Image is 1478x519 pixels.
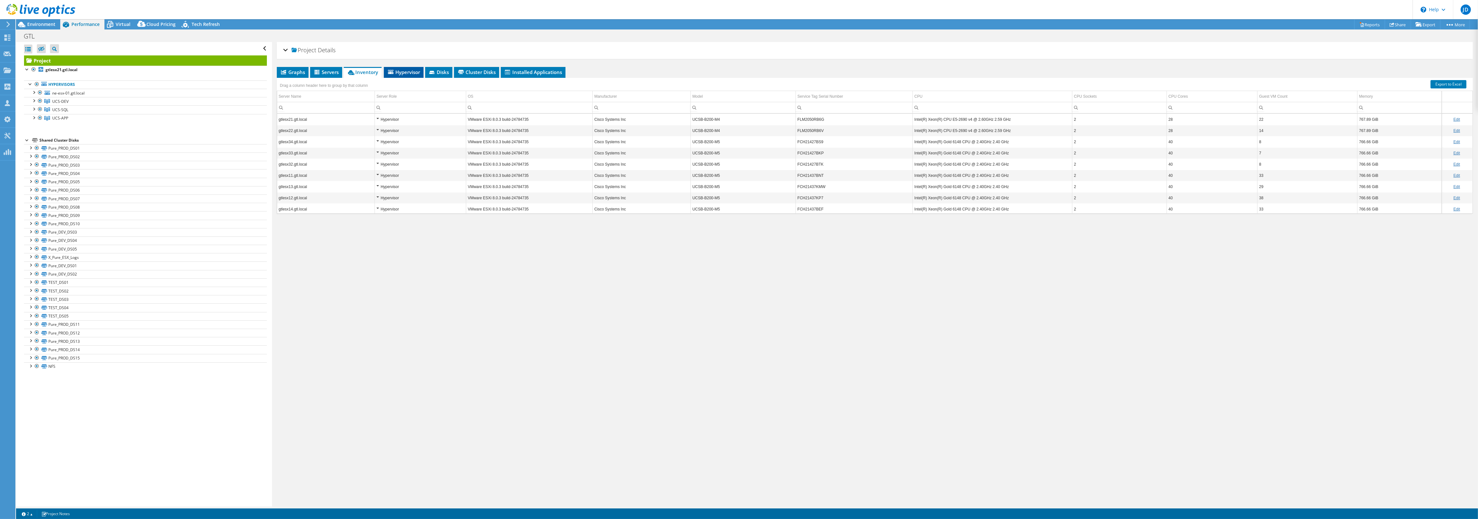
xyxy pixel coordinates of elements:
[279,93,301,100] div: Server Name
[457,69,496,75] span: Cluster Disks
[1167,102,1258,113] td: Column CPU Cores, Filter cell
[280,69,305,75] span: Graphs
[1453,196,1460,200] a: Edit
[27,21,55,27] span: Environment
[277,181,375,192] td: Column Server Name, Value gtlesx13.gtl.local
[24,303,267,312] a: TEST_DS04
[913,203,1072,215] td: Column CPU, Value Intel(R) Xeon(R) Gold 6148 CPU @ 2.40GHz 2.40 GHz
[593,136,691,147] td: Column Manufacturer, Value Cisco Systems Inc
[1258,181,1358,192] td: Column Guest VM Count, Value 29
[691,170,796,181] td: Column Model, Value UCSB-B200-M5
[375,170,466,181] td: Column Server Role, Value Hypervisor
[593,159,691,170] td: Column Manufacturer, Value Cisco Systems Inc
[37,510,74,518] a: Project Notes
[1421,7,1426,12] svg: \n
[691,136,796,147] td: Column Model, Value UCSB-B200-M5
[375,136,466,147] td: Column Server Role, Value Hypervisor
[466,125,593,136] td: Column OS, Value VMware ESXi 8.0.3 build-24784735
[797,93,843,100] div: Service Tag Serial Number
[594,93,617,100] div: Manufacturer
[1258,125,1358,136] td: Column Guest VM Count, Value 14
[1167,114,1258,125] td: Column CPU Cores, Value 28
[1453,162,1460,167] a: Edit
[277,91,375,102] td: Server Name Column
[691,203,796,215] td: Column Model, Value UCSB-B200-M5
[24,329,267,337] a: Pure_PROD_DS12
[1167,136,1258,147] td: Column CPU Cores, Value 40
[1440,20,1470,29] a: More
[24,354,267,362] a: Pure_PROD_DS15
[24,152,267,161] a: Pure_PROD_DS02
[21,33,45,40] h1: GTL
[277,159,375,170] td: Column Server Name, Value gtlesx32.gtl.local
[1258,203,1358,215] td: Column Guest VM Count, Value 33
[796,147,913,159] td: Column Service Tag Serial Number, Value FCH21427BKP
[466,203,593,215] td: Column OS, Value VMware ESXi 8.0.3 build-24784735
[24,245,267,253] a: Pure_DEV_DS05
[796,192,913,203] td: Column Service Tag Serial Number, Value FCH21437KP7
[1258,147,1358,159] td: Column Guest VM Count, Value 7
[24,178,267,186] a: Pure_PROD_DS05
[1358,159,1443,170] td: Column Memory, Value 766.66 GiB
[1358,91,1443,102] td: Memory Column
[914,93,922,100] div: CPU
[1358,170,1443,181] td: Column Memory, Value 766.66 GiB
[24,278,267,287] a: TEST_DS01
[1258,114,1358,125] td: Column Guest VM Count, Value 22
[375,114,466,125] td: Column Server Role, Value Hypervisor
[796,102,913,113] td: Column Service Tag Serial Number, Filter cell
[691,91,796,102] td: Model Column
[692,93,703,100] div: Model
[1072,91,1167,102] td: CPU Sockets Column
[313,69,339,75] span: Servers
[1072,102,1167,113] td: Column CPU Sockets, Filter cell
[1453,128,1460,133] a: Edit
[376,205,464,213] div: Hypervisor
[593,114,691,125] td: Column Manufacturer, Value Cisco Systems Inc
[796,203,913,215] td: Column Service Tag Serial Number, Value FCH21437BEF
[318,46,336,54] span: Details
[1072,147,1167,159] td: Column CPU Sockets, Value 2
[466,159,593,170] td: Column OS, Value VMware ESXi 8.0.3 build-24784735
[1072,181,1167,192] td: Column CPU Sockets, Value 2
[1358,203,1443,215] td: Column Memory, Value 766.66 GiB
[375,203,466,215] td: Column Server Role, Value Hypervisor
[24,169,267,177] a: Pure_PROD_DS04
[691,159,796,170] td: Column Model, Value UCSB-B200-M5
[466,114,593,125] td: Column OS, Value VMware ESXi 8.0.3 build-24784735
[913,102,1072,113] td: Column CPU, Filter cell
[691,192,796,203] td: Column Model, Value UCSB-B200-M5
[24,345,267,354] a: Pure_PROD_DS14
[24,220,267,228] a: Pure_PROD_DS10
[913,91,1072,102] td: CPU Column
[24,105,267,114] a: UCS-SQL
[796,159,913,170] td: Column Service Tag Serial Number, Value FCH21427BTK
[1168,93,1188,100] div: CPU Cores
[1258,192,1358,203] td: Column Guest VM Count, Value 38
[376,116,464,123] div: Hypervisor
[116,21,130,27] span: Virtual
[468,93,473,100] div: OS
[1358,102,1443,113] td: Column Memory, Filter cell
[796,181,913,192] td: Column Service Tag Serial Number, Value FCH21437KMW
[24,97,267,105] a: UCS-DEV
[1258,91,1358,102] td: Guest VM Count Column
[1411,20,1441,29] a: Export
[375,102,466,113] td: Column Server Role, Filter cell
[593,192,691,203] td: Column Manufacturer, Value Cisco Systems Inc
[1167,170,1258,181] td: Column CPU Cores, Value 40
[24,228,267,236] a: Pure_DEV_DS03
[1167,125,1258,136] td: Column CPU Cores, Value 28
[1358,147,1443,159] td: Column Memory, Value 766.66 GiB
[24,161,267,169] a: Pure_PROD_DS03
[913,136,1072,147] td: Column CPU, Value Intel(R) Xeon(R) Gold 6148 CPU @ 2.40GHz 2.40 GHz
[71,21,100,27] span: Performance
[1385,20,1411,29] a: Share
[466,192,593,203] td: Column OS, Value VMware ESXi 8.0.3 build-24784735
[24,287,267,295] a: TEST_DS02
[796,91,913,102] td: Service Tag Serial Number Column
[593,203,691,215] td: Column Manufacturer, Value Cisco Systems Inc
[593,181,691,192] td: Column Manufacturer, Value Cisco Systems Inc
[376,127,464,135] div: Hypervisor
[387,69,420,75] span: Hypervisor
